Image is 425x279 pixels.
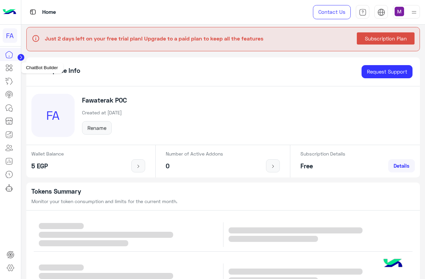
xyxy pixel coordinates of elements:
a: Details [388,159,415,173]
h5: Free [300,162,345,170]
div: FA [3,28,17,43]
p: Home [42,8,56,17]
p: Wallet Balance [31,150,64,157]
a: Contact Us [313,5,351,19]
h5: 0 [166,162,223,170]
img: Logo [3,5,16,19]
img: tab [29,8,37,16]
img: hulul-logo.png [381,252,405,276]
button: Subscription Plan [357,32,415,45]
img: icon [134,164,142,169]
div: ChatBot Builder [21,62,63,73]
p: Subscription Details [300,150,345,157]
p: Created at [DATE] [82,109,127,116]
img: profile [410,8,418,17]
span: info [32,34,40,43]
span: Details [394,163,409,169]
img: tab [377,8,385,16]
p: Number of Active Addons [166,150,223,157]
a: tab [356,5,369,19]
h5: Fawaterak POC [82,96,127,104]
a: Request Support [362,65,413,79]
p: Just 2 days left on your free trial plan! Upgrade to a paid plan to keep all the features [45,34,352,43]
button: Rename [82,121,112,135]
div: FA [31,94,75,137]
h5: 5 EGP [31,162,64,170]
img: tab [359,8,367,16]
span: Subscription Plan [365,35,407,41]
h5: Tokens Summary [31,188,415,195]
img: icon [269,164,277,169]
p: Monitor your token consumption and limits for the current month. [31,198,415,205]
img: userImage [395,7,404,16]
